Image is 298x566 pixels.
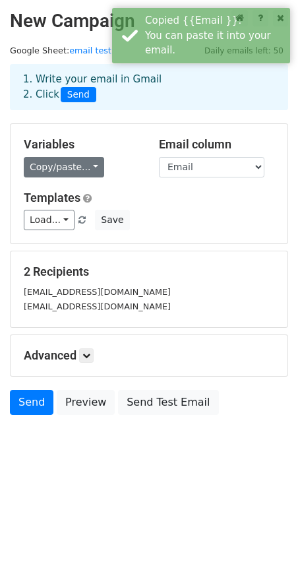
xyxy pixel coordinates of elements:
small: Google Sheet: [10,46,111,55]
a: Send [10,390,53,415]
a: email test [69,46,111,55]
h5: Variables [24,137,139,152]
button: Save [95,210,129,230]
a: Templates [24,191,80,204]
h5: 2 Recipients [24,265,274,279]
h2: New Campaign [10,10,288,32]
a: Preview [57,390,115,415]
a: Send Test Email [118,390,218,415]
span: Send [61,87,96,103]
div: Copied {{Email }}. You can paste it into your email. [145,13,285,58]
a: Load... [24,210,74,230]
small: [EMAIL_ADDRESS][DOMAIN_NAME] [24,301,171,311]
small: [EMAIL_ADDRESS][DOMAIN_NAME] [24,287,171,297]
h5: Email column [159,137,274,152]
a: Copy/paste... [24,157,104,177]
h5: Advanced [24,348,274,363]
iframe: Chat Widget [232,503,298,566]
div: 1. Write your email in Gmail 2. Click [13,72,285,102]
